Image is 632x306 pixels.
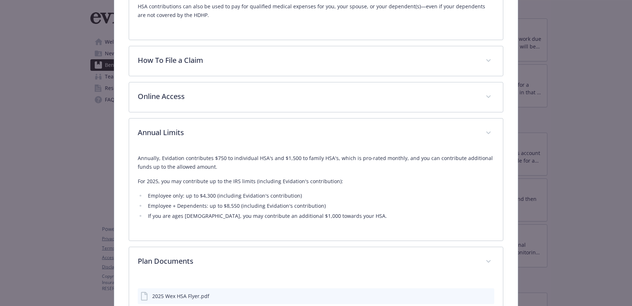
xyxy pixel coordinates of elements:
button: preview file [485,292,491,300]
li: Employee only: up to $4,300 (including Evidation's contribution) [146,191,495,200]
p: Plan Documents [138,256,477,267]
div: Plan Documents [129,247,503,277]
p: Annually, Evidation contributes $750 to individual HSA's and $1,500 to family HSA's, which is pro... [138,154,495,171]
p: How To File a Claim [138,55,477,66]
button: download file [473,292,479,300]
p: HSA contributions can also be used to pay for qualified medical expenses for you, your spouse, or... [138,2,495,20]
p: Online Access [138,91,477,102]
div: Annual Limits [129,148,503,241]
div: 2025 Wex HSA Flyer.pdf [152,292,209,300]
div: Online Access [129,82,503,112]
div: Annual Limits [129,118,503,148]
p: For 2025, you may contribute up to the IRS limits (including Evidation's contribution): [138,177,495,186]
li: If you are ages [DEMOGRAPHIC_DATA], you may contribute an additional $1,000 towards your HSA. [146,212,495,220]
div: How To File a Claim [129,46,503,76]
p: Annual Limits [138,127,477,138]
li: Employee + Dependents: up to $8,550 (including Evidation's contribution) [146,202,495,210]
